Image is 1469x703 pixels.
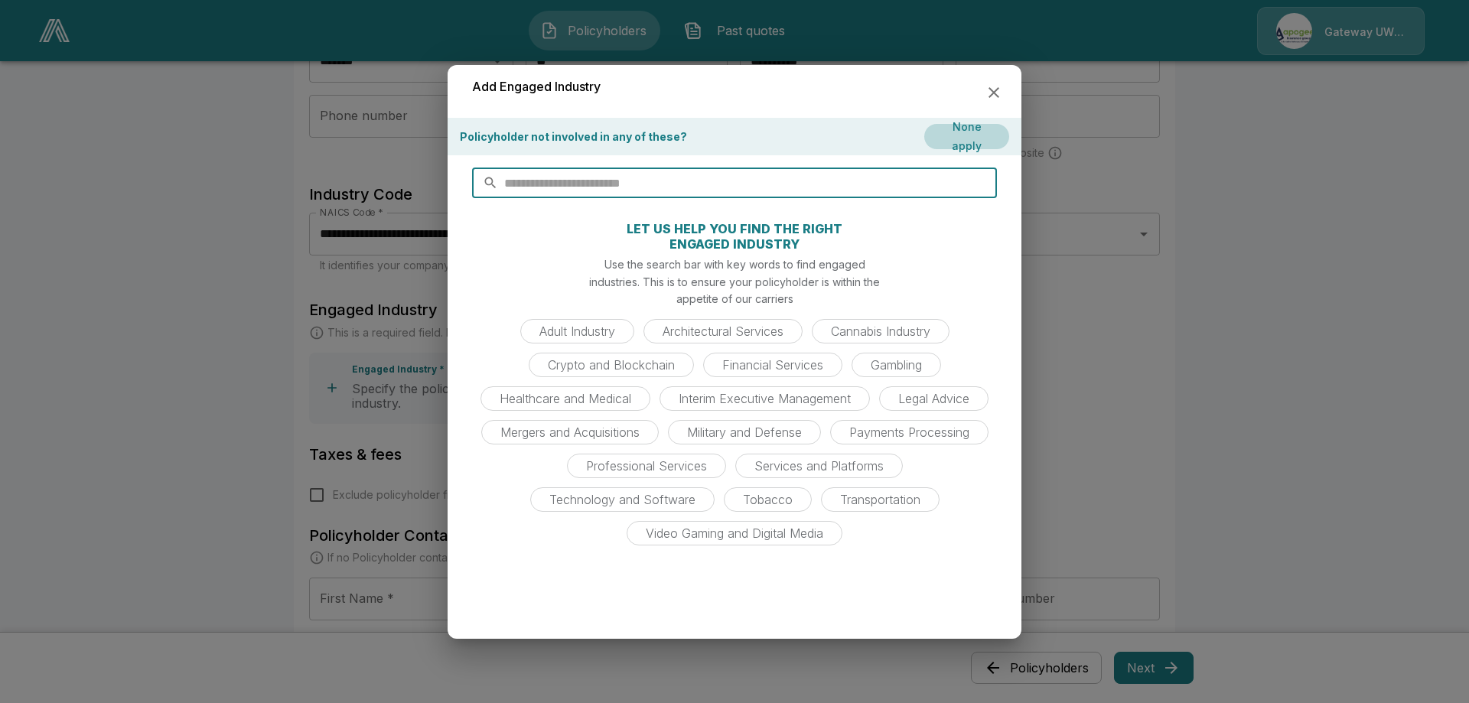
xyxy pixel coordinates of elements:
[879,386,989,411] div: Legal Advice
[589,274,880,290] p: industries. This is to ensure your policyholder is within the
[669,391,860,406] span: Interim Executive Management
[840,425,979,440] span: Payments Processing
[653,324,793,339] span: Architectural Services
[530,487,715,512] div: Technology and Software
[540,492,705,507] span: Technology and Software
[491,425,649,440] span: Mergers and Acquisitions
[660,386,870,411] div: Interim Executive Management
[530,324,624,339] span: Adult Industry
[567,454,726,478] div: Professional Services
[577,458,716,474] span: Professional Services
[604,256,865,272] p: Use the search bar with key words to find engaged
[862,357,931,373] span: Gambling
[713,357,832,373] span: Financial Services
[830,420,989,444] div: Payments Processing
[703,353,842,377] div: Financial Services
[480,386,650,411] div: Healthcare and Medical
[822,324,940,339] span: Cannabis Industry
[481,420,659,444] div: Mergers and Acquisitions
[676,291,793,307] p: appetite of our carriers
[669,238,800,250] p: ENGAGED INDUSTRY
[831,492,930,507] span: Transportation
[529,353,694,377] div: Crypto and Blockchain
[627,223,842,235] p: LET US HELP YOU FIND THE RIGHT
[637,526,832,541] span: Video Gaming and Digital Media
[812,319,949,343] div: Cannabis Industry
[734,492,802,507] span: Tobacco
[924,124,1009,149] button: None apply
[539,357,684,373] span: Crypto and Blockchain
[745,458,893,474] span: Services and Platforms
[735,454,903,478] div: Services and Platforms
[490,391,640,406] span: Healthcare and Medical
[460,129,687,145] p: Policyholder not involved in any of these?
[678,425,811,440] span: Military and Defense
[643,319,803,343] div: Architectural Services
[852,353,941,377] div: Gambling
[889,391,979,406] span: Legal Advice
[520,319,634,343] div: Adult Industry
[724,487,812,512] div: Tobacco
[472,77,601,97] h6: Add Engaged Industry
[821,487,940,512] div: Transportation
[627,521,842,545] div: Video Gaming and Digital Media
[668,420,821,444] div: Military and Defense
